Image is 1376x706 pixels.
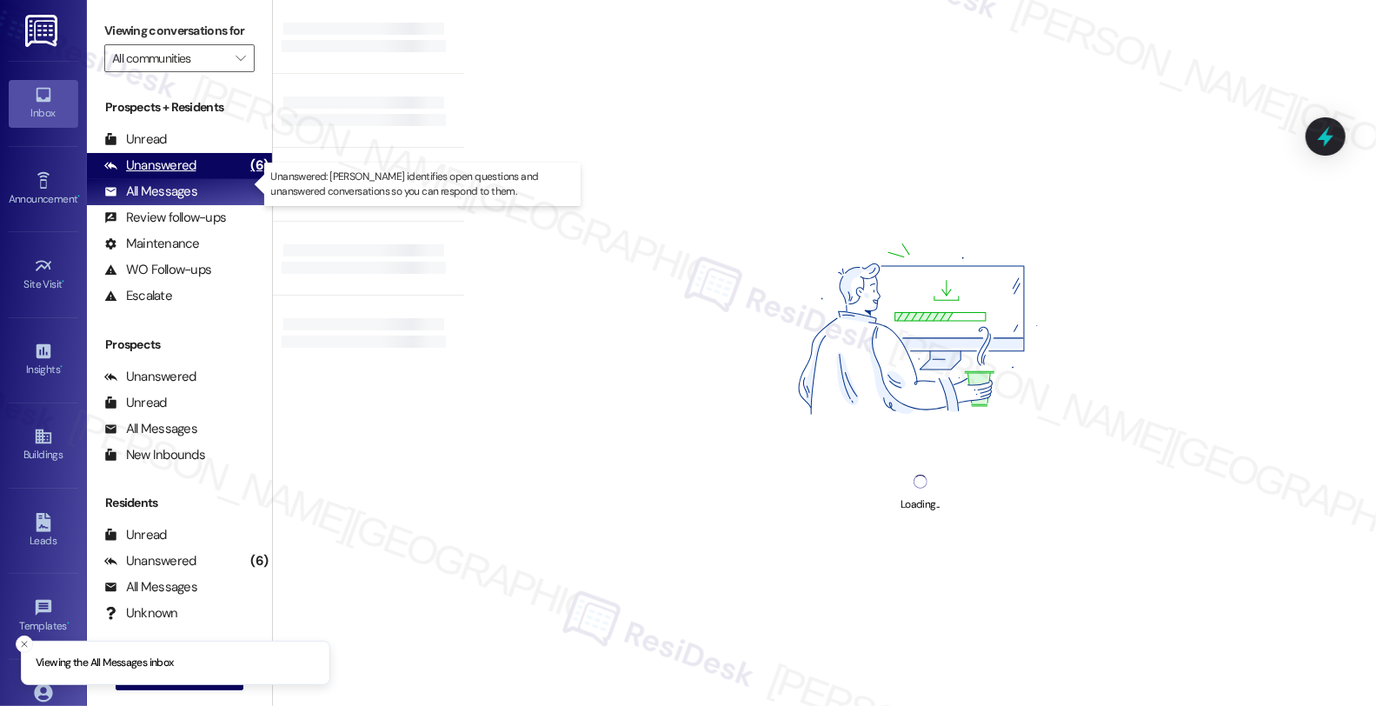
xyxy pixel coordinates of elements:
[104,183,197,201] div: All Messages
[36,656,174,671] p: Viewing the All Messages inbox
[104,209,226,227] div: Review follow-ups
[104,446,205,464] div: New Inbounds
[87,336,272,354] div: Prospects
[104,157,196,175] div: Unanswered
[104,130,167,149] div: Unread
[236,51,245,65] i: 
[104,420,197,438] div: All Messages
[246,152,272,179] div: (6)
[104,368,196,386] div: Unanswered
[9,251,78,298] a: Site Visit •
[271,170,574,199] p: Unanswered: [PERSON_NAME] identifies open questions and unanswered conversations so you can respo...
[9,336,78,383] a: Insights •
[25,15,61,47] img: ResiDesk Logo
[104,552,196,570] div: Unanswered
[104,394,167,412] div: Unread
[246,548,272,575] div: (6)
[9,593,78,640] a: Templates •
[63,276,65,288] span: •
[60,361,63,373] span: •
[9,508,78,555] a: Leads
[901,496,940,514] div: Loading...
[104,287,172,305] div: Escalate
[112,44,227,72] input: All communities
[104,17,255,44] label: Viewing conversations for
[87,98,272,117] div: Prospects + Residents
[9,422,78,469] a: Buildings
[104,261,211,279] div: WO Follow-ups
[87,494,272,512] div: Residents
[104,604,178,623] div: Unknown
[16,636,33,653] button: Close toast
[104,235,200,253] div: Maintenance
[104,526,167,544] div: Unread
[104,578,197,596] div: All Messages
[77,190,80,203] span: •
[67,617,70,629] span: •
[9,80,78,127] a: Inbox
